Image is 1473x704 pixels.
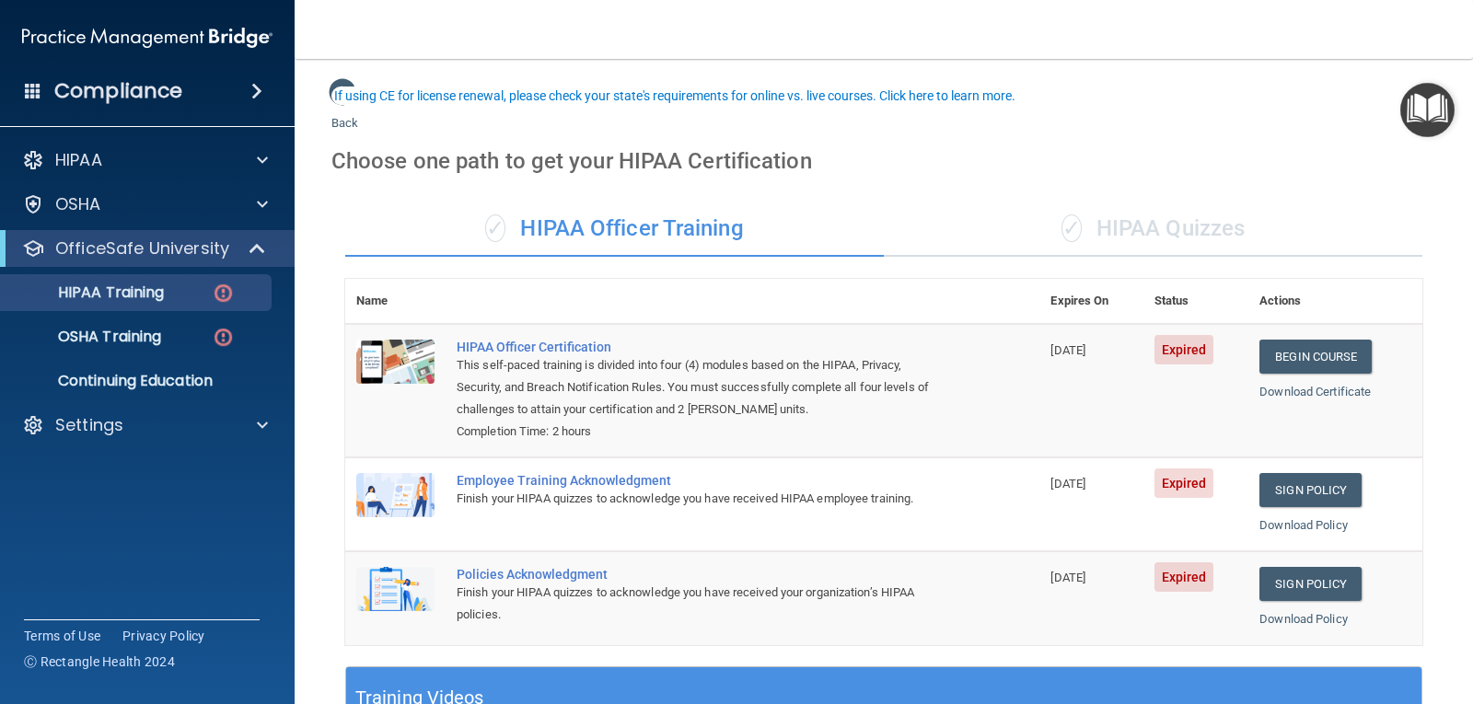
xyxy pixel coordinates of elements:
th: Actions [1248,279,1422,324]
img: danger-circle.6113f641.png [212,326,235,349]
th: Expires On [1039,279,1142,324]
a: Download Policy [1259,612,1348,626]
a: OfficeSafe University [22,237,267,260]
a: Settings [22,414,268,436]
th: Status [1143,279,1249,324]
a: Download Certificate [1259,385,1371,398]
span: Expired [1154,468,1214,498]
div: Completion Time: 2 hours [457,421,947,443]
span: Expired [1154,562,1214,592]
span: [DATE] [1050,343,1085,357]
div: If using CE for license renewal, please check your state's requirements for online vs. live cours... [334,89,1015,102]
p: Settings [55,414,123,436]
h4: Compliance [54,78,182,104]
a: HIPAA [22,149,268,171]
span: [DATE] [1050,571,1085,584]
p: HIPAA [55,149,102,171]
a: OSHA [22,193,268,215]
button: Open Resource Center [1400,83,1455,137]
a: Back [331,94,358,130]
th: Name [345,279,446,324]
a: Privacy Policy [122,627,205,645]
div: Choose one path to get your HIPAA Certification [331,134,1436,188]
div: HIPAA Officer Training [345,202,884,257]
a: Sign Policy [1259,567,1362,601]
img: PMB logo [22,19,273,56]
a: Sign Policy [1259,473,1362,507]
span: [DATE] [1050,477,1085,490]
div: Finish your HIPAA quizzes to acknowledge you have received HIPAA employee training. [457,488,947,510]
button: If using CE for license renewal, please check your state's requirements for online vs. live cours... [331,87,1018,105]
div: Policies Acknowledgment [457,567,947,582]
span: Ⓒ Rectangle Health 2024 [24,652,175,671]
p: OSHA Training [12,328,161,346]
div: Employee Training Acknowledgment [457,473,947,488]
p: OSHA [55,193,101,215]
a: Download Policy [1259,518,1348,532]
div: HIPAA Quizzes [884,202,1422,257]
img: danger-circle.6113f641.png [212,282,235,305]
span: ✓ [485,214,505,242]
a: HIPAA Officer Certification [457,340,947,354]
a: Terms of Use [24,627,100,645]
p: Continuing Education [12,372,263,390]
span: Expired [1154,335,1214,364]
span: ✓ [1061,214,1082,242]
p: OfficeSafe University [55,237,229,260]
p: HIPAA Training [12,283,164,302]
a: Begin Course [1259,340,1372,374]
div: This self-paced training is divided into four (4) modules based on the HIPAA, Privacy, Security, ... [457,354,947,421]
div: Finish your HIPAA quizzes to acknowledge you have received your organization’s HIPAA policies. [457,582,947,626]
